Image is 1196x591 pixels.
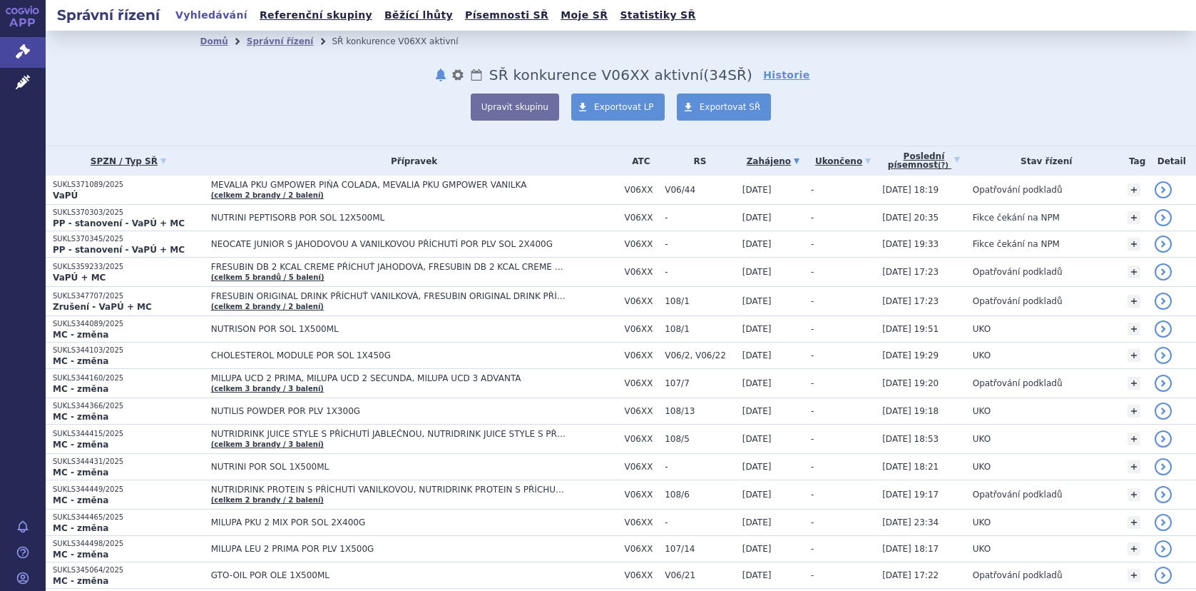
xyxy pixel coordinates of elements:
span: 108/5 [665,434,735,444]
span: GTO-OIL POR OLE 1X500ML [211,570,568,580]
span: [DATE] [742,185,772,195]
p: SUKLS344465/2025 [53,512,204,522]
a: (celkem 2 brandy / 2 balení) [211,191,324,199]
strong: MC - změna [53,330,108,340]
a: detail [1155,540,1172,557]
th: ATC [617,146,658,176]
span: - [811,406,814,416]
span: V06XX [624,517,658,527]
span: V06XX [624,350,658,360]
span: Exportovat LP [594,102,654,112]
a: detail [1155,347,1172,364]
a: Historie [763,68,810,82]
a: detail [1155,430,1172,448]
span: V06/44 [665,185,735,195]
a: Moje SŘ [556,6,612,25]
span: NUTRIDRINK PROTEIN S PŘÍCHUTÍ VANILKOVOU, NUTRIDRINK PROTEIN S PŘÍCHUTÍ ČOKOLÁDOVOU [211,485,568,495]
span: [DATE] [742,462,772,472]
span: - [665,213,735,223]
span: - [811,570,814,580]
a: detail [1155,567,1172,584]
span: UKO [973,462,991,472]
span: 108/1 [665,324,735,334]
span: - [811,462,814,472]
span: - [665,267,735,277]
a: (celkem 3 brandy / 3 balení) [211,440,324,448]
span: UKO [973,544,991,554]
span: - [811,490,814,500]
strong: MC - změna [53,523,108,533]
button: Upravit skupinu [471,94,559,121]
span: - [811,267,814,277]
th: Detail [1148,146,1196,176]
span: [DATE] 23:34 [882,517,939,527]
span: V06/2, V06/22 [665,350,735,360]
a: Poslednípísemnost(?) [882,146,966,176]
span: V06XX [624,406,658,416]
span: CHOLESTEROL MODULE POR SOL 1X450G [211,350,568,360]
span: Opatřování podkladů [973,185,1063,195]
button: notifikace [434,66,448,84]
span: [DATE] 18:21 [882,462,939,472]
span: SŘ konkurence V06XX aktivní [489,66,703,84]
span: - [811,350,814,360]
a: + [1128,211,1140,224]
strong: MC - změna [53,384,108,394]
p: SUKLS370303/2025 [53,208,204,218]
span: V06XX [624,213,658,223]
span: 107/14 [665,544,735,554]
p: SUKLS347707/2025 [53,291,204,301]
strong: PP - stanovení - VaPÚ + MC [53,245,185,255]
a: (celkem 5 brandů / 5 balení) [211,273,324,281]
a: + [1128,295,1140,308]
a: Ukončeno [811,151,875,171]
span: 108/13 [665,406,735,416]
strong: MC - změna [53,468,108,478]
span: 108/1 [665,296,735,306]
span: UKO [973,406,991,416]
a: Lhůty [469,66,484,84]
span: V06XX [624,296,658,306]
p: SUKLS344366/2025 [53,401,204,411]
abbr: (?) [938,161,949,170]
a: + [1128,569,1140,582]
a: + [1128,377,1140,390]
p: SUKLS371089/2025 [53,180,204,190]
span: NUTRISON POR SOL 1X500ML [211,324,568,334]
span: [DATE] 19:17 [882,490,939,500]
span: V06XX [624,462,658,472]
span: MEVALIA PKU GMPOWER PIŇA COLADA, MEVALIA PKU GMPOWER VANILKA [211,180,568,190]
span: - [811,434,814,444]
a: detail [1155,236,1172,253]
span: MILUPA PKU 2 MIX POR SOL 2X400G [211,517,568,527]
span: NUTRIDRINK JUICE STYLE S PŘÍCHUTÍ JABLEČNOU, NUTRIDRINK JUICE STYLE S PŘÍCHUTÍ JAHODOVOU, NUTRIDR... [211,429,568,439]
a: detail [1155,458,1172,475]
span: V06XX [624,570,658,580]
button: nastavení [451,66,465,84]
a: Referenční skupiny [255,6,377,25]
span: [DATE] 18:19 [882,185,939,195]
span: Exportovat SŘ [700,102,761,112]
p: SUKLS344449/2025 [53,485,204,495]
span: - [811,378,814,388]
a: (celkem 2 brandy / 2 balení) [211,496,324,504]
strong: Zrušení - VaPÚ + MC [53,302,152,312]
span: [DATE] 18:17 [882,544,939,554]
span: [DATE] [742,434,772,444]
span: - [811,324,814,334]
p: SUKLS344089/2025 [53,319,204,329]
a: Písemnosti SŘ [461,6,553,25]
a: Statistiky SŘ [615,6,700,25]
span: ( SŘ) [703,66,752,84]
span: 107/7 [665,378,735,388]
span: [DATE] [742,324,772,334]
span: [DATE] [742,517,772,527]
p: SUKLS345064/2025 [53,565,204,575]
span: - [665,239,735,249]
span: - [665,462,735,472]
strong: MC - změna [53,576,108,586]
span: Opatřování podkladů [973,570,1063,580]
span: [DATE] [742,267,772,277]
a: Exportovat LP [571,94,665,121]
span: [DATE] [742,296,772,306]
